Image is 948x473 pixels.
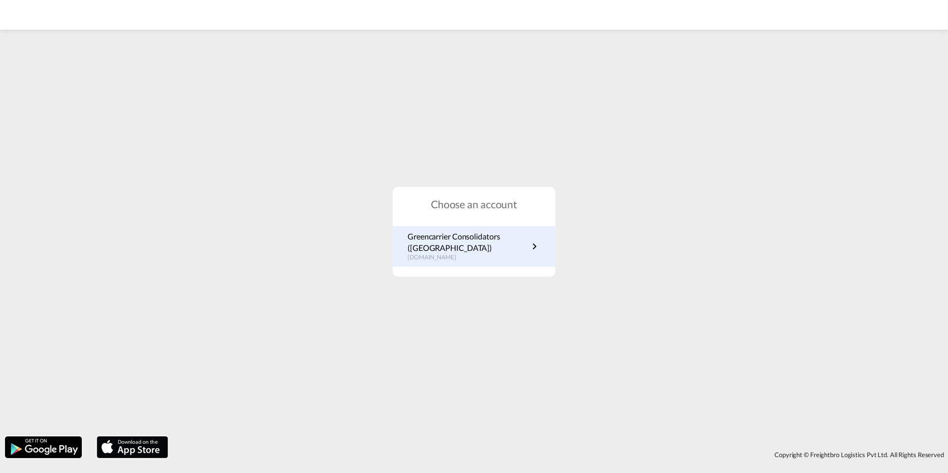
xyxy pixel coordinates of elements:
[173,446,948,463] div: Copyright © Freightbro Logistics Pvt Ltd. All Rights Reserved
[408,253,529,262] p: [DOMAIN_NAME]
[408,231,540,262] a: Greencarrier Consolidators ([GEOGRAPHIC_DATA])[DOMAIN_NAME]
[408,231,529,253] p: Greencarrier Consolidators ([GEOGRAPHIC_DATA])
[393,197,555,211] h1: Choose an account
[4,435,83,459] img: google.png
[96,435,169,459] img: apple.png
[529,240,540,252] md-icon: icon-chevron-right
